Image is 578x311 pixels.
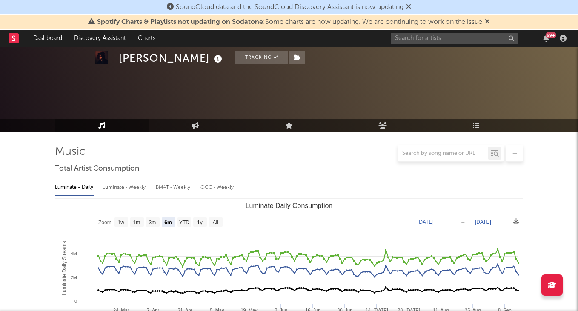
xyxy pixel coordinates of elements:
div: BMAT - Weekly [156,180,192,195]
a: Dashboard [27,30,68,47]
text: 4M [71,251,77,256]
span: : Some charts are now updating. We are continuing to work on the issue [97,19,482,26]
text: Luminate Daily Streams [61,241,67,295]
text: 6m [164,220,172,225]
text: → [461,219,466,225]
text: Zoom [98,220,112,225]
div: 99 + [546,32,556,38]
text: 3m [149,220,156,225]
text: 1y [197,220,203,225]
text: [DATE] [418,219,434,225]
a: Discovery Assistant [68,30,132,47]
text: 2M [71,275,77,280]
a: Charts [132,30,161,47]
text: All [212,220,218,225]
span: Total Artist Consumption [55,164,139,174]
div: Luminate - Daily [55,180,94,195]
button: 99+ [543,35,549,42]
div: Luminate - Weekly [103,180,147,195]
text: [DATE] [475,219,491,225]
button: Tracking [235,51,288,64]
span: Spotify Charts & Playlists not updating on Sodatone [97,19,263,26]
text: 1m [133,220,140,225]
div: [PERSON_NAME] [119,51,224,65]
text: Luminate Daily Consumption [246,202,333,209]
text: 1w [118,220,125,225]
span: Dismiss [406,4,411,11]
span: SoundCloud data and the SoundCloud Discovery Assistant is now updating [176,4,403,11]
text: YTD [179,220,189,225]
input: Search by song name or URL [398,150,488,157]
div: OCC - Weekly [200,180,235,195]
input: Search for artists [391,33,518,44]
span: Dismiss [485,19,490,26]
text: 0 [74,299,77,304]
